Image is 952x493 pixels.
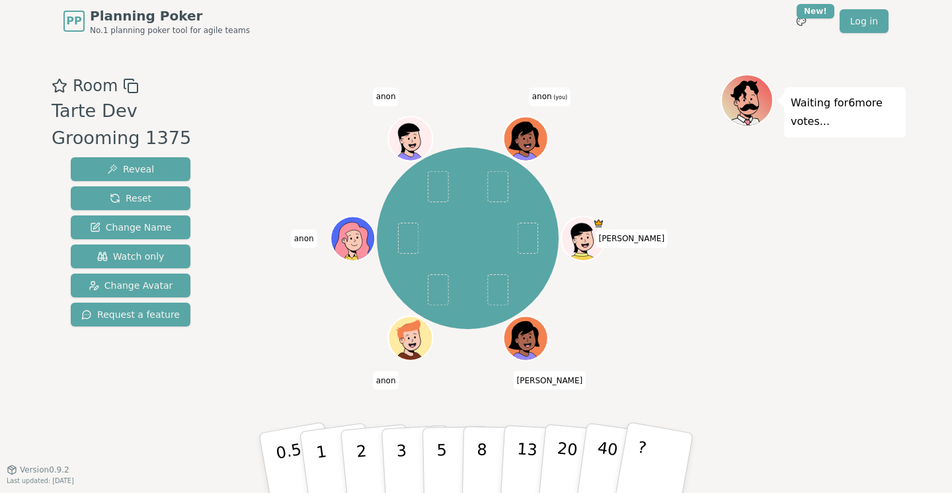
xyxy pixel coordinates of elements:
[552,95,568,100] span: (you)
[797,4,834,19] div: New!
[504,118,546,159] button: Click to change your avatar
[66,13,81,29] span: PP
[71,303,190,326] button: Request a feature
[7,477,74,484] span: Last updated: [DATE]
[514,371,586,389] span: Click to change your name
[63,7,250,36] a: PPPlanning PokerNo.1 planning poker tool for agile teams
[529,87,571,106] span: Click to change your name
[73,74,118,98] span: Room
[7,465,69,475] button: Version0.9.2
[373,87,399,106] span: Click to change your name
[89,279,173,292] span: Change Avatar
[52,98,215,152] div: Tarte Dev Grooming 1375
[71,215,190,239] button: Change Name
[97,250,165,263] span: Watch only
[291,229,317,248] span: Click to change your name
[373,371,399,389] span: Click to change your name
[840,9,889,33] a: Log in
[110,192,151,205] span: Reset
[90,221,171,234] span: Change Name
[791,94,899,131] p: Waiting for 6 more votes...
[107,163,154,176] span: Reveal
[71,274,190,297] button: Change Avatar
[593,217,604,229] span: Swapna is the host
[789,9,813,33] button: New!
[81,308,180,321] span: Request a feature
[595,229,668,248] span: Click to change your name
[90,25,250,36] span: No.1 planning poker tool for agile teams
[71,186,190,210] button: Reset
[90,7,250,25] span: Planning Poker
[52,74,67,98] button: Add as favourite
[71,157,190,181] button: Reveal
[71,245,190,268] button: Watch only
[20,465,69,475] span: Version 0.9.2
